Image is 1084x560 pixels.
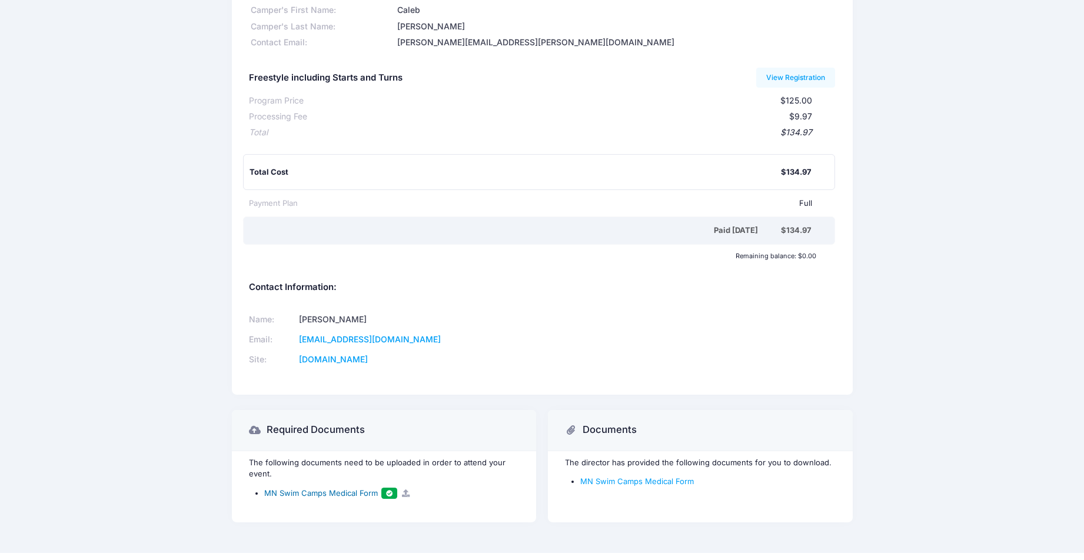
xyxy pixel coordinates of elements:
[395,21,835,33] div: [PERSON_NAME]
[249,21,395,33] div: Camper's Last Name:
[295,310,527,330] td: [PERSON_NAME]
[264,488,397,498] a: MN Swim Camps Medical Form
[249,310,295,330] td: Name:
[249,73,403,84] h5: Freestyle including Starts and Turns
[565,457,835,469] p: The director has provided the following documents for you to download.
[251,225,782,236] div: Paid [DATE]
[243,252,822,259] div: Remaining balance: $0.00
[299,354,368,364] a: [DOMAIN_NAME]
[395,36,835,49] div: [PERSON_NAME][EMAIL_ADDRESS][PERSON_NAME][DOMAIN_NAME]
[267,424,365,436] h3: Required Documents
[395,4,835,16] div: Caleb
[249,350,295,370] td: Site:
[780,95,812,105] span: $125.00
[250,166,782,178] div: Total Cost
[249,330,295,350] td: Email:
[781,225,812,236] div: $134.97
[249,282,836,293] h5: Contact Information:
[756,68,836,88] a: View Registration
[307,111,813,123] div: $9.97
[264,488,378,498] span: MN Swim Camps Medical Form
[781,166,812,178] div: $134.97
[583,424,637,436] h3: Documents
[249,198,298,209] div: Payment Plan
[249,457,519,480] p: The following documents need to be uploaded in order to attend your event.
[249,36,395,49] div: Contact Email:
[268,126,813,139] div: $134.97
[298,198,813,209] div: Full
[249,4,395,16] div: Camper's First Name:
[299,334,441,344] a: [EMAIL_ADDRESS][DOMAIN_NAME]
[249,111,307,123] div: Processing Fee
[249,95,304,107] div: Program Price
[249,126,268,139] div: Total
[580,476,694,486] a: MN Swim Camps Medical Form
